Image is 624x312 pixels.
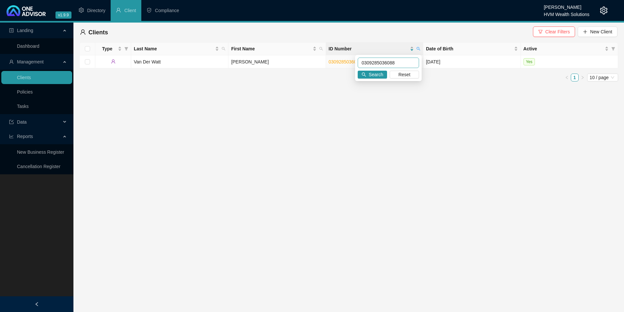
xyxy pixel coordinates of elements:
[98,45,117,52] span: Type
[329,45,409,52] span: ID Number
[544,2,589,9] div: [PERSON_NAME]
[544,9,589,16] div: HVM Wealth Solutions
[131,55,228,68] td: Van Der Watt
[358,58,419,68] input: Search ID Number
[87,8,105,13] span: Directory
[147,8,152,13] span: safety
[415,44,422,54] span: search
[581,76,585,79] span: right
[9,120,14,124] span: import
[231,45,311,52] span: First Name
[423,55,521,68] td: [DATE]
[600,7,608,14] span: setting
[398,71,411,78] span: Reset
[369,71,383,78] span: Search
[583,29,587,34] span: plus
[134,45,214,52] span: Last Name
[17,164,60,169] a: Cancellation Register
[17,59,44,64] span: Management
[571,74,579,81] li: 1
[220,44,227,54] span: search
[17,89,33,95] a: Policies
[563,74,571,81] li: Previous Page
[563,74,571,81] button: left
[88,29,108,36] span: Clients
[7,5,46,16] img: 2df55531c6924b55f21c4cf5d4484680-logo-light.svg
[124,47,128,51] span: filter
[318,44,324,54] span: search
[329,59,362,64] a: 0309285036088
[579,74,586,81] li: Next Page
[565,76,569,79] span: left
[222,47,226,51] span: search
[95,43,131,55] th: Type
[545,28,570,35] span: Clear Filters
[571,74,578,81] a: 1
[116,8,121,13] span: user
[55,11,71,19] span: v1.9.9
[9,28,14,33] span: profile
[362,72,366,77] span: search
[17,119,27,125] span: Data
[155,8,179,13] span: Compliance
[610,44,616,54] span: filter
[521,43,618,55] th: Active
[17,75,31,80] a: Clients
[228,55,326,68] td: [PERSON_NAME]
[426,45,512,52] span: Date of Birth
[80,29,86,35] span: user
[423,43,521,55] th: Date of Birth
[587,74,618,81] div: Page Size
[319,47,323,51] span: search
[611,47,615,51] span: filter
[17,149,64,155] a: New Business Register
[111,59,116,64] span: user
[228,43,326,55] th: First Name
[123,44,130,54] span: filter
[17,104,29,109] a: Tasks
[578,26,617,37] button: New Client
[9,134,14,139] span: line-chart
[579,74,586,81] button: right
[358,71,387,78] button: Search
[124,8,136,13] span: Client
[538,29,543,34] span: filter
[523,45,603,52] span: Active
[533,26,575,37] button: Clear Filters
[523,58,535,65] span: Yes
[79,8,84,13] span: setting
[17,134,33,139] span: Reports
[390,71,419,78] button: Reset
[416,47,420,51] span: search
[590,74,616,81] span: 10 / page
[35,302,39,306] span: left
[17,43,39,49] a: Dashboard
[590,28,612,35] span: New Client
[131,43,228,55] th: Last Name
[17,28,33,33] span: Landing
[9,60,14,64] span: user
